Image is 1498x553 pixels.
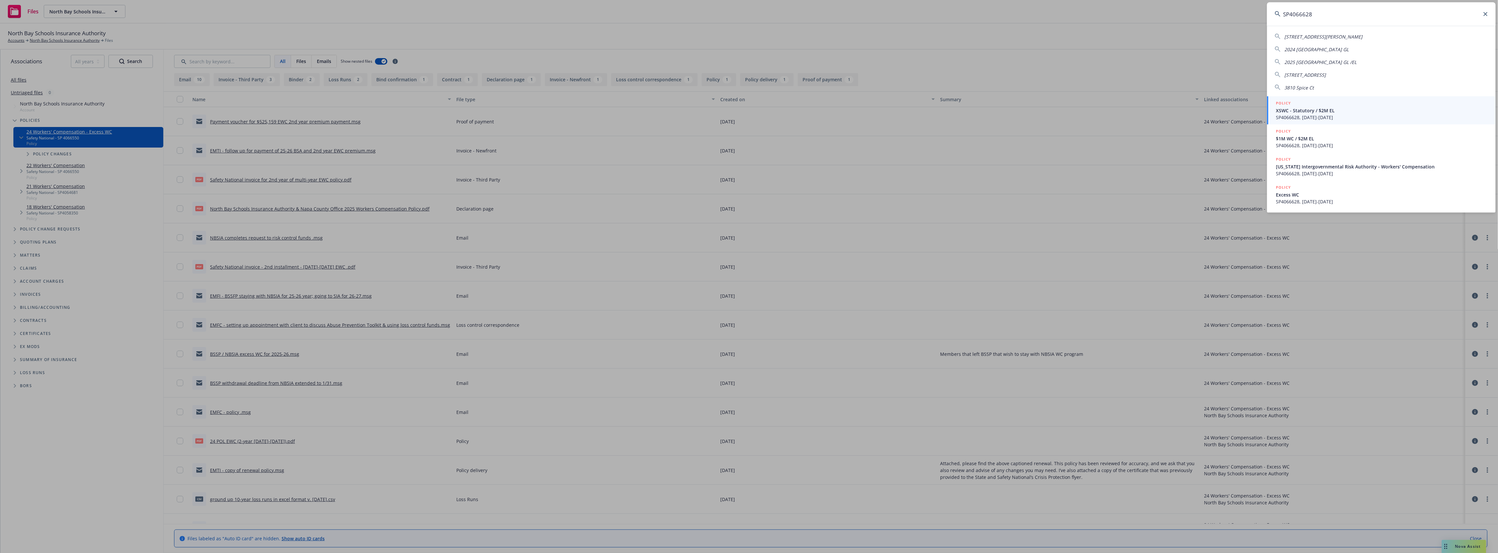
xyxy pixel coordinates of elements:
[1276,156,1291,163] h5: POLICY
[1267,152,1496,181] a: POLICY[US_STATE] Intergovernmental Risk Authority - Workers' CompensationSP4066628, [DATE]-[DATE]
[1267,2,1496,26] input: Search...
[1267,181,1496,209] a: POLICYExcess WCSP4066628, [DATE]-[DATE]
[1276,170,1488,177] span: SP4066628, [DATE]-[DATE]
[1276,191,1488,198] span: Excess WC
[1285,72,1326,78] span: [STREET_ADDRESS]
[1267,124,1496,152] a: POLICY$1M WC / $2M ELSP4066628, [DATE]-[DATE]
[1276,107,1488,114] span: XSWC - Statutory / $2M EL
[1276,135,1488,142] span: $1M WC / $2M EL
[1276,184,1291,191] h5: POLICY
[1276,128,1291,134] h5: POLICY
[1285,34,1363,40] span: [STREET_ADDRESS][PERSON_NAME]
[1276,198,1488,205] span: SP4066628, [DATE]-[DATE]
[1276,142,1488,149] span: SP4066628, [DATE]-[DATE]
[1267,96,1496,124] a: POLICYXSWC - Statutory / $2M ELSP4066628, [DATE]-[DATE]
[1276,163,1488,170] span: [US_STATE] Intergovernmental Risk Authority - Workers' Compensation
[1276,114,1488,121] span: SP4066628, [DATE]-[DATE]
[1285,59,1357,65] span: 2025 [GEOGRAPHIC_DATA] GL /EL
[1276,100,1291,106] h5: POLICY
[1285,46,1349,53] span: 2024 [GEOGRAPHIC_DATA] GL
[1285,85,1314,91] span: 3810 Spice Ct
